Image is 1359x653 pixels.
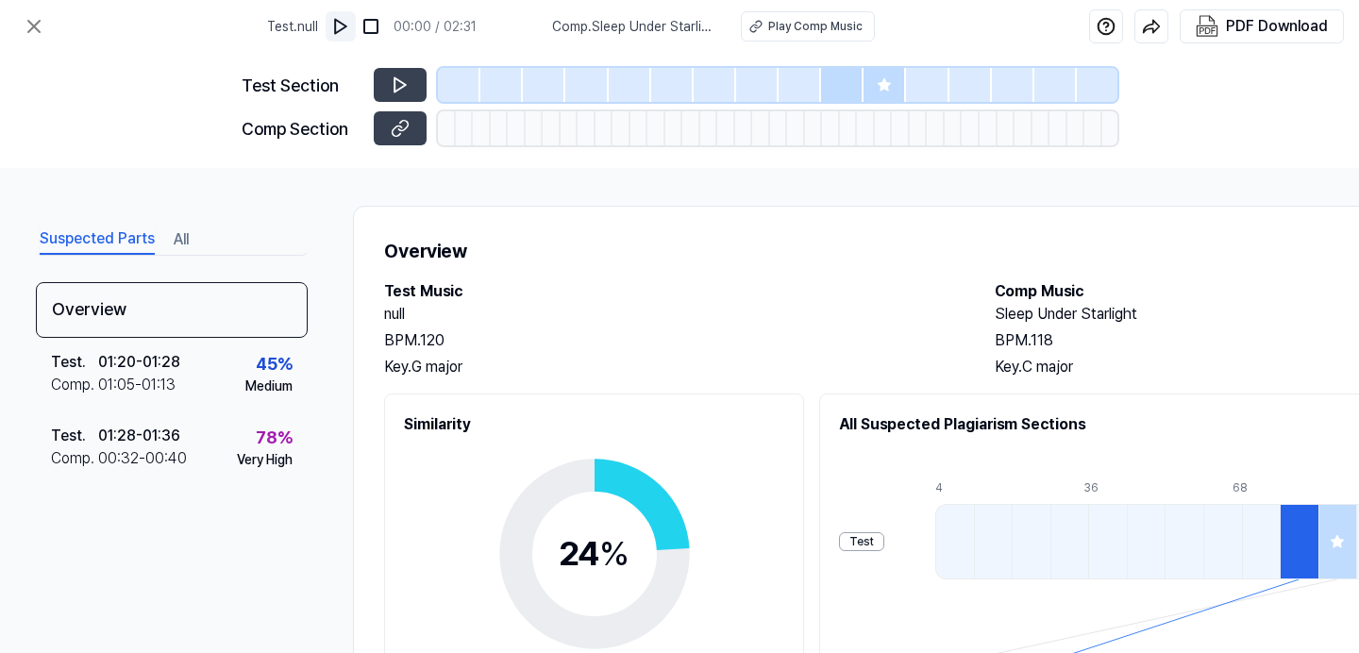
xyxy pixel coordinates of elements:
[741,11,875,42] button: Play Comp Music
[559,528,629,579] div: 24
[256,351,293,377] div: 45 %
[1196,15,1218,38] img: PDF Download
[839,532,884,551] div: Test
[1097,17,1116,36] img: help
[384,303,957,326] h2: null
[384,329,957,352] div: BPM. 120
[1233,479,1271,496] div: 68
[245,377,293,396] div: Medium
[98,425,180,447] div: 01:28 - 01:36
[768,18,863,35] div: Play Comp Music
[237,450,293,470] div: Very High
[384,280,957,303] h2: Test Music
[935,479,974,496] div: 4
[98,447,187,470] div: 00:32 - 00:40
[267,17,318,37] span: Test . null
[256,425,293,450] div: 78 %
[51,447,98,470] div: Comp .
[51,425,98,447] div: Test .
[1142,17,1161,36] img: share
[98,351,180,374] div: 01:20 - 01:28
[404,413,784,436] h2: Similarity
[242,116,362,142] div: Comp Section
[361,17,380,36] img: stop
[36,282,308,338] div: Overview
[242,73,362,98] div: Test Section
[331,17,350,36] img: play
[51,374,98,396] div: Comp .
[40,225,155,255] button: Suspected Parts
[1083,479,1122,496] div: 36
[394,17,477,37] div: 00:00 / 02:31
[1192,10,1332,42] button: PDF Download
[51,351,98,374] div: Test .
[552,17,718,37] span: Comp . Sleep Under Starlight
[599,533,629,574] span: %
[174,225,189,255] button: All
[384,356,957,378] div: Key. G major
[1226,14,1328,39] div: PDF Download
[98,374,176,396] div: 01:05 - 01:13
